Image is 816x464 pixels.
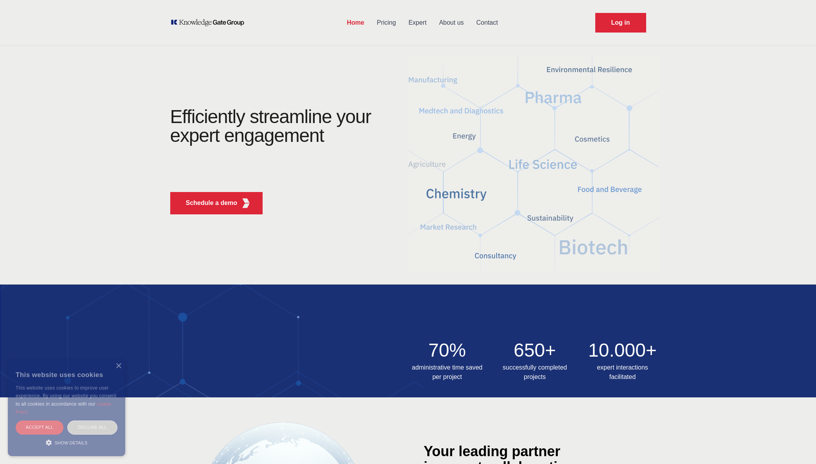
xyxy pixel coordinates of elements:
span: This website uses cookies to improve user experience. By using our website you consent to all coo... [16,385,116,407]
div: Decline all [67,420,117,434]
a: About us [433,13,470,33]
span: Show details [55,440,88,445]
h3: expert interactions facilitated [584,363,662,382]
div: This website uses cookies [16,365,117,384]
a: Cookie Policy [16,402,111,414]
div: Show details [16,439,117,446]
p: Schedule a demo [186,198,238,208]
h1: Efficiently streamline your expert engagement [170,106,371,146]
h2: 70% [408,341,486,360]
h2: 10.000+ [584,341,662,360]
h3: administrative time saved per project [408,363,486,382]
a: Pricing [371,13,402,33]
a: Home [340,13,370,33]
a: Request Demo [595,13,646,33]
img: KGG Fifth Element RED [408,51,659,277]
img: KGG Fifth Element RED [241,198,251,208]
a: Expert [402,13,433,33]
a: KOL Knowledge Platform: Talk to Key External Experts (KEE) [170,19,250,27]
a: Contact [470,13,504,33]
button: Schedule a demoKGG Fifth Element RED [170,192,263,214]
h2: 650+ [496,341,574,360]
h3: successfully completed projects [496,363,574,382]
div: Accept all [16,420,63,434]
div: Close [115,363,121,369]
